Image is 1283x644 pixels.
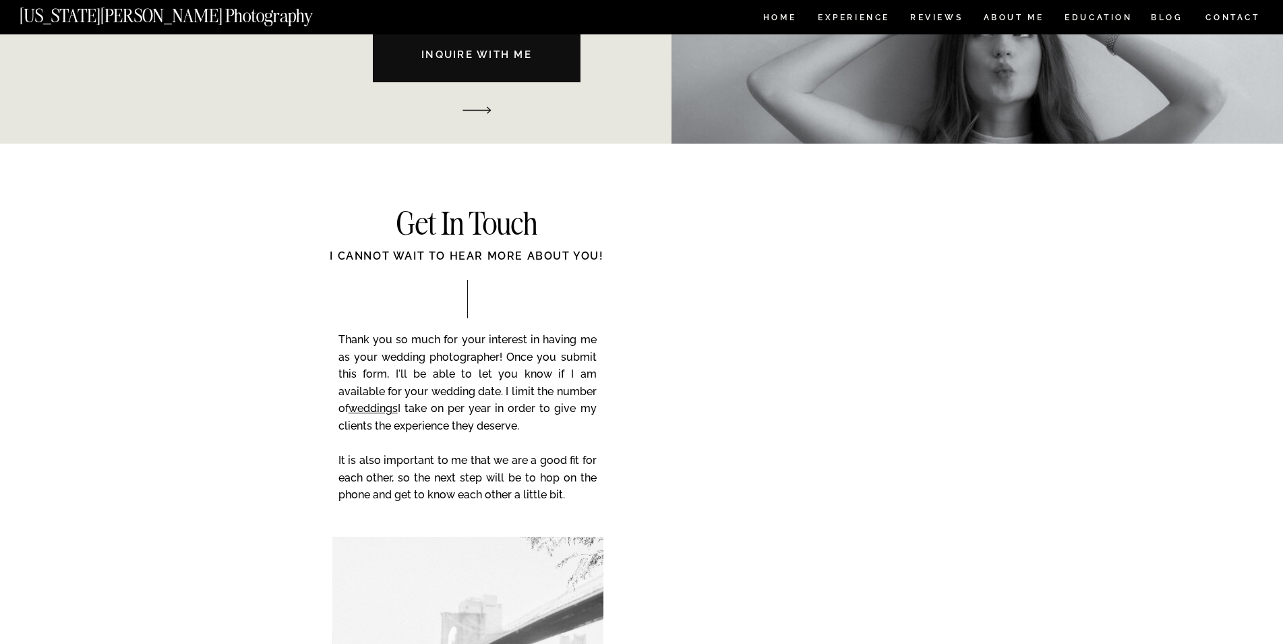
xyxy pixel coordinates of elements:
a: weddings [349,402,398,415]
a: Inquire with me [349,47,605,69]
p: Thank you so much for your interest in having me as your wedding photographer! Once you submit th... [338,331,597,523]
a: [US_STATE][PERSON_NAME] Photography [20,7,358,18]
a: Experience [818,13,889,25]
div: I cannot wait to hear more about you! [278,248,657,279]
a: ABOUT ME [983,13,1044,25]
h2: Get In Touch [332,208,603,241]
a: CONTACT [1205,10,1261,25]
a: BLOG [1151,13,1183,25]
a: HOME [760,13,799,25]
a: EDUCATION [1063,13,1134,25]
a: REVIEWS [910,13,961,25]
